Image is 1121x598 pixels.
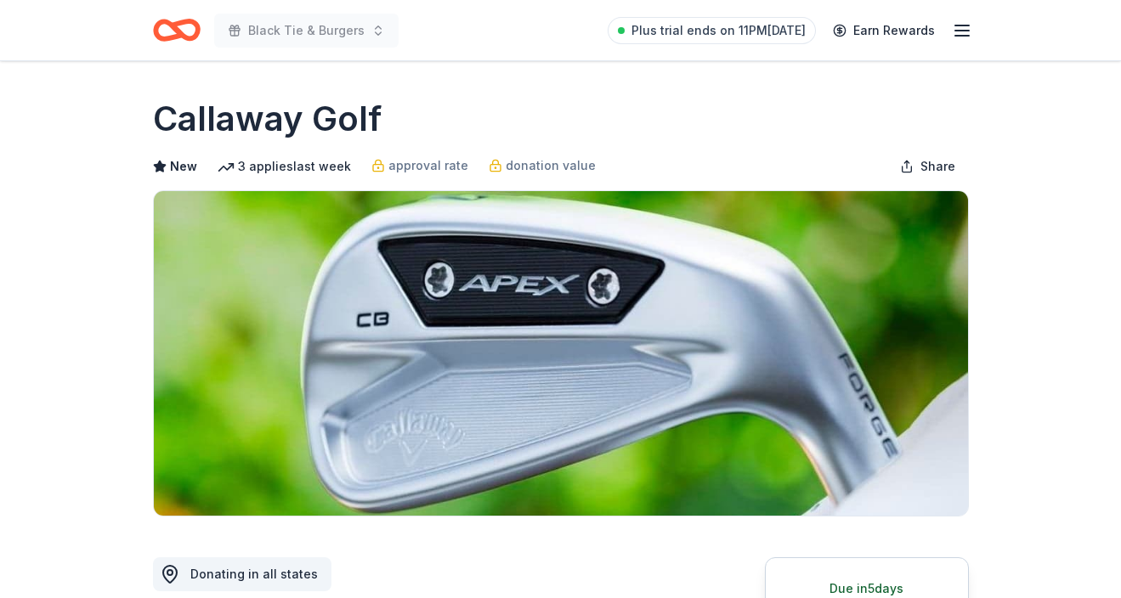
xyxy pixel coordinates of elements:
a: donation value [489,155,596,176]
a: approval rate [371,155,468,176]
h1: Callaway Golf [153,95,382,143]
div: 3 applies last week [218,156,351,177]
span: Donating in all states [190,567,318,581]
span: Black Tie & Burgers [248,20,365,41]
span: New [170,156,197,177]
span: Share [920,156,955,177]
img: Image for Callaway Golf [154,191,968,516]
span: approval rate [388,155,468,176]
a: Home [153,10,201,50]
span: donation value [506,155,596,176]
a: Plus trial ends on 11PM[DATE] [608,17,816,44]
span: Plus trial ends on 11PM[DATE] [631,20,806,41]
a: Earn Rewards [823,15,945,46]
button: Black Tie & Burgers [214,14,399,48]
button: Share [886,149,969,183]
